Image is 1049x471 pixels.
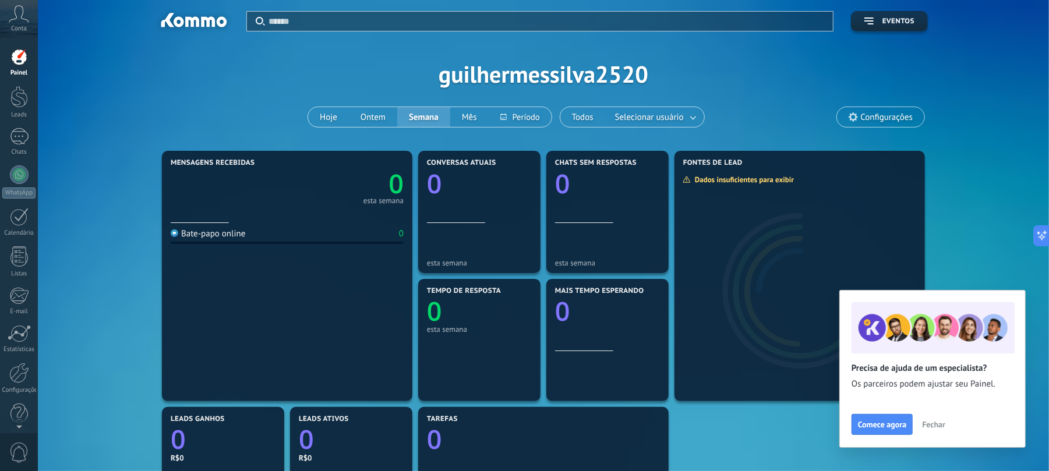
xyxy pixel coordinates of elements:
div: Listas [2,270,36,278]
button: Período [489,107,552,127]
div: WhatsApp [2,187,36,199]
text: 0 [555,166,570,201]
div: 0 [399,228,404,239]
div: Bate-papo online [171,228,245,239]
span: Conversas atuais [427,159,496,167]
div: esta semana [363,198,404,204]
div: R$0 [171,453,276,463]
text: 0 [388,166,404,201]
div: Dados insuficientes para exibir [683,175,802,185]
button: Semana [397,107,450,127]
text: 0 [427,422,442,458]
div: Chats [2,148,36,156]
span: Leads ativos [299,415,349,423]
a: 0 [427,422,660,458]
span: Fontes de lead [683,159,743,167]
span: Os parceiros podem ajustar seu Painel. [852,378,1013,390]
div: E-mail [2,308,36,316]
button: Hoje [308,107,349,127]
div: Calendário [2,229,36,237]
button: Comece agora [852,414,913,435]
div: Leads [2,111,36,119]
span: Mais tempo esperando [555,287,644,295]
button: Fechar [917,416,951,433]
span: Selecionar usuário [613,109,686,125]
text: 0 [427,166,442,201]
span: Leads ganhos [171,415,225,423]
img: Bate-papo online [171,229,178,237]
div: Painel [2,69,36,77]
button: Todos [560,107,605,127]
div: R$0 [299,453,404,463]
span: Chats sem respostas [555,159,637,167]
button: Ontem [349,107,397,127]
text: 0 [555,294,570,330]
text: 0 [171,422,186,458]
span: Conta [11,25,27,33]
span: Configurações [861,112,913,122]
div: esta semana [427,325,532,334]
h2: Precisa de ajuda de um especialista? [852,363,1013,374]
span: Tarefas [427,415,458,423]
a: 0 [287,166,404,201]
span: Tempo de resposta [427,287,501,295]
span: Comece agora [858,420,906,428]
span: Eventos [882,17,914,26]
button: Eventos [851,11,928,31]
div: esta semana [555,258,660,267]
button: Mês [450,107,489,127]
div: Configurações [2,387,36,394]
div: esta semana [427,258,532,267]
text: 0 [299,422,314,458]
a: 0 [171,422,276,458]
text: 0 [427,294,442,330]
button: Selecionar usuário [605,107,704,127]
span: Mensagens recebidas [171,159,255,167]
span: Fechar [922,420,945,428]
div: Estatísticas [2,346,36,353]
a: 0 [299,422,404,458]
